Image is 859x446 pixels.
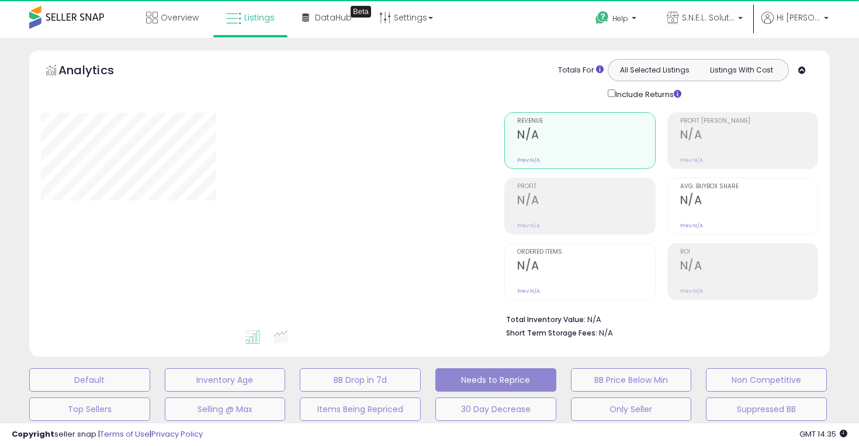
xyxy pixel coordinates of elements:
[680,288,703,295] small: Prev: N/A
[300,397,421,421] button: Items Being Repriced
[571,368,692,392] button: BB Price Below Min
[517,157,540,164] small: Prev: N/A
[100,428,150,440] a: Terms of Use
[706,368,827,392] button: Non Competitive
[435,368,556,392] button: Needs to Reprice
[517,128,654,144] h2: N/A
[680,128,818,144] h2: N/A
[571,397,692,421] button: Only Seller
[682,12,735,23] span: S.N.E.L. Solutions
[506,328,597,338] b: Short Term Storage Fees:
[506,314,586,324] b: Total Inventory Value:
[517,288,540,295] small: Prev: N/A
[612,13,628,23] span: Help
[165,397,286,421] button: Selling @ Max
[558,65,604,76] div: Totals For
[351,6,371,18] div: Tooltip anchor
[517,193,654,209] h2: N/A
[799,428,847,440] span: 2025-10-6 14:35 GMT
[151,428,203,440] a: Privacy Policy
[777,12,820,23] span: Hi [PERSON_NAME]
[58,62,137,81] h5: Analytics
[706,397,827,421] button: Suppressed BB
[599,327,613,338] span: N/A
[517,184,654,190] span: Profit
[761,12,829,38] a: Hi [PERSON_NAME]
[517,118,654,125] span: Revenue
[680,259,818,275] h2: N/A
[29,397,150,421] button: Top Sellers
[161,12,199,23] span: Overview
[680,157,703,164] small: Prev: N/A
[517,249,654,255] span: Ordered Items
[517,222,540,229] small: Prev: N/A
[680,118,818,125] span: Profit [PERSON_NAME]
[680,249,818,255] span: ROI
[29,368,150,392] button: Default
[517,259,654,275] h2: N/A
[611,63,698,78] button: All Selected Listings
[315,12,352,23] span: DataHub
[595,11,609,25] i: Get Help
[244,12,275,23] span: Listings
[300,368,421,392] button: BB Drop in 7d
[599,87,695,101] div: Include Returns
[698,63,785,78] button: Listings With Cost
[680,193,818,209] h2: N/A
[680,222,703,229] small: Prev: N/A
[165,368,286,392] button: Inventory Age
[680,184,818,190] span: Avg. Buybox Share
[506,312,809,326] li: N/A
[435,397,556,421] button: 30 Day Decrease
[12,428,54,440] strong: Copyright
[586,2,648,38] a: Help
[12,429,203,440] div: seller snap | |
